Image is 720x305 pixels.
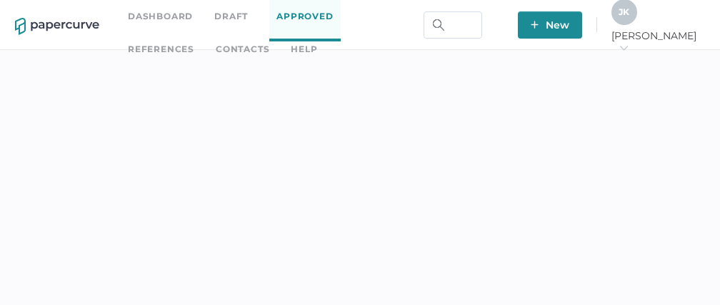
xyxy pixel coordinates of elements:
div: help [291,41,317,57]
img: papercurve-logo-colour.7244d18c.svg [15,18,99,35]
input: Search Workspace [424,11,482,39]
a: Dashboard [128,9,193,24]
button: New [518,11,582,39]
a: References [128,41,194,57]
span: New [531,11,569,39]
a: Draft [214,9,248,24]
i: arrow_right [619,43,629,53]
span: [PERSON_NAME] [611,29,705,55]
a: Contacts [216,41,269,57]
span: J K [619,6,629,17]
img: search.bf03fe8b.svg [433,19,444,31]
img: plus-white.e19ec114.svg [531,21,539,29]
